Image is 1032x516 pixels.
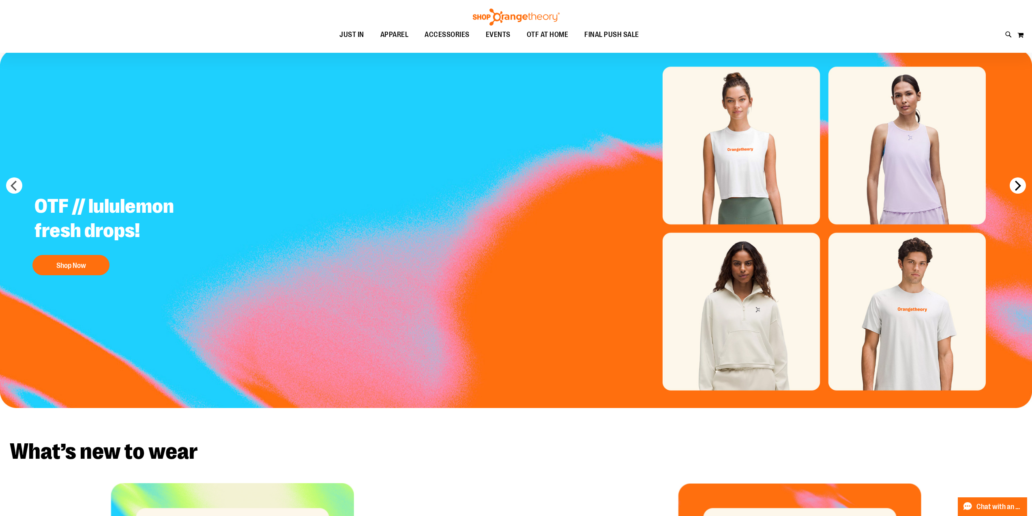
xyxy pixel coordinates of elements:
button: Shop Now [32,255,109,275]
span: ACCESSORIES [425,26,470,44]
h2: OTF // lululemon fresh drops! [28,188,230,251]
span: EVENTS [486,26,511,44]
span: OTF AT HOME [527,26,569,44]
span: APPAREL [380,26,409,44]
a: OTF // lululemon fresh drops! Shop Now [28,188,230,279]
span: JUST IN [339,26,364,44]
button: prev [6,177,22,194]
button: next [1010,177,1026,194]
span: Chat with an Expert [976,503,1022,511]
h2: What’s new to wear [10,440,1022,463]
span: FINAL PUSH SALE [584,26,639,44]
img: Shop Orangetheory [472,9,561,26]
button: Chat with an Expert [958,497,1028,516]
